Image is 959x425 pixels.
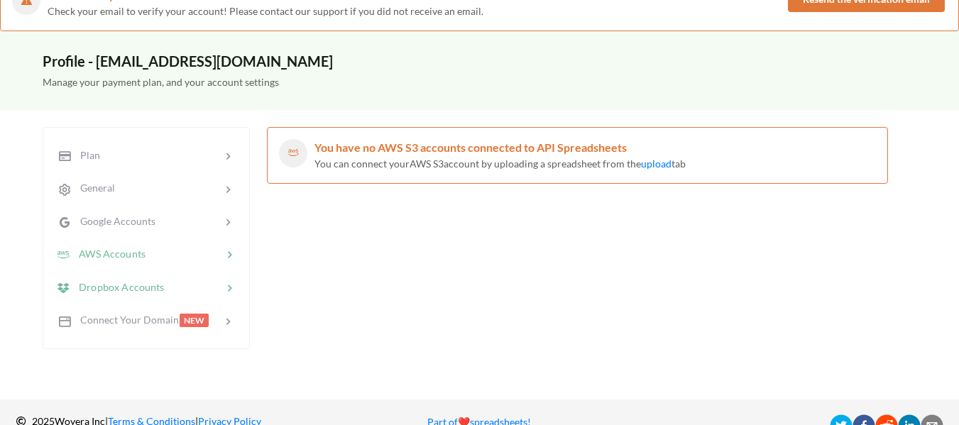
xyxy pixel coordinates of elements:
[70,248,146,260] span: AWS Accounts
[72,182,115,194] span: General
[72,215,155,227] span: Google Accounts
[48,5,483,17] span: Check your email to verify your account! Please contact our support if you did not receive an email.
[180,314,209,327] span: NEW
[314,158,686,170] span: You can connect your AWS S3 account by uploading a spreadsheet from the tab
[70,280,165,292] span: Dropbox Accounts
[43,53,916,70] h3: Profile - [EMAIL_ADDRESS][DOMAIN_NAME]
[72,149,100,161] span: Plan
[72,314,179,326] span: Connect Your Domain
[314,140,627,154] span: You have no AWS S3 accounts connected to API Spreadsheets
[43,77,916,89] h5: Manage your payment plan, and your account settings
[641,158,672,170] a: upload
